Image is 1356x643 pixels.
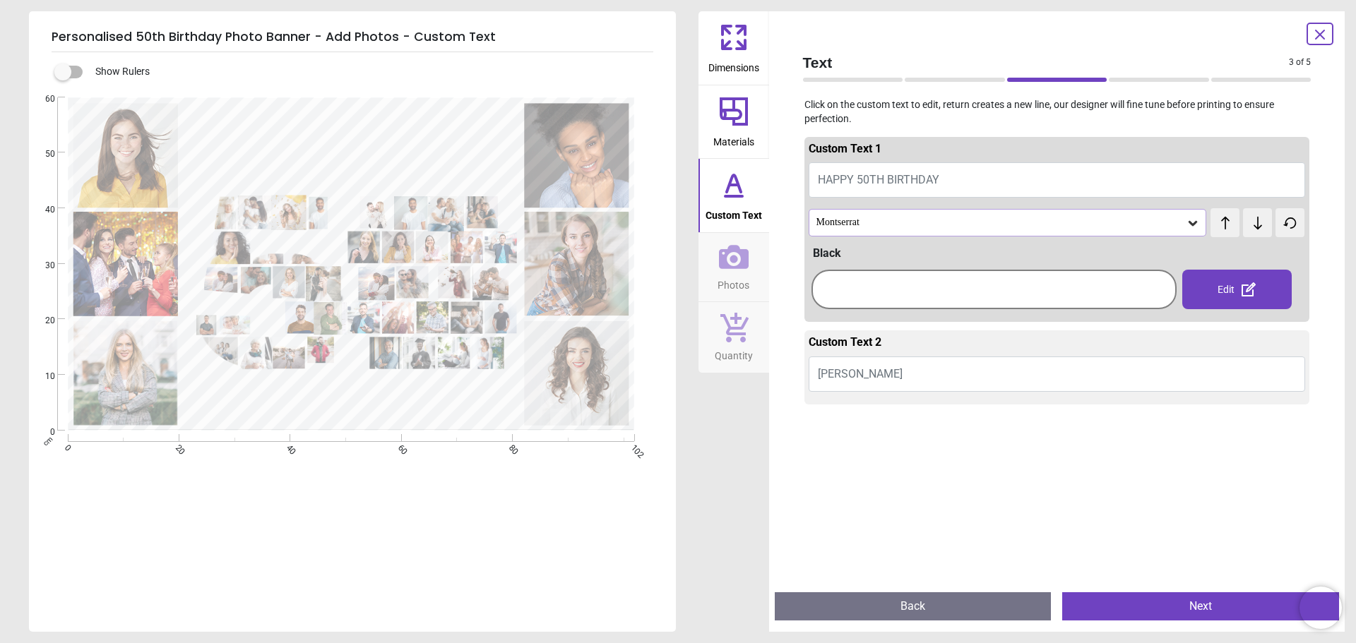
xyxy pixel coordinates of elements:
button: Materials [698,85,769,159]
span: Quantity [715,342,753,363]
span: 0 [28,426,55,438]
button: [PERSON_NAME] [809,356,1306,392]
span: [PERSON_NAME] [818,367,903,380]
span: Materials [713,128,754,150]
span: 3 of 5 [1289,56,1311,68]
span: Custom Text 1 [809,142,881,155]
div: Black [813,246,1306,261]
span: 10 [28,371,55,383]
span: Text [803,52,1290,73]
button: Next [1062,592,1339,620]
h5: Personalised 50th Birthday Photo Banner - Add Photos - Custom Text [52,23,653,52]
span: HAPPY 50TH BIRTHDAY [818,173,939,186]
span: Custom Text [706,202,762,223]
span: Custom Text 2 [809,335,881,349]
span: 50 [28,148,55,160]
span: Photos [718,272,749,293]
span: Dimensions [708,54,759,76]
button: HAPPY 50TH BIRTHDAY [809,162,1306,198]
span: 30 [28,260,55,272]
button: Quantity [698,302,769,373]
div: Edit [1182,270,1292,309]
button: Custom Text [698,159,769,232]
button: Dimensions [698,11,769,85]
span: 40 [28,204,55,216]
div: Show Rulers [63,64,676,80]
div: Montserrat [815,217,1186,229]
span: 20 [28,315,55,327]
iframe: Brevo live chat [1299,587,1342,629]
span: 60 [28,93,55,105]
p: Click on the custom text to edit, return creates a new line, our designer will fine tune before p... [792,98,1323,126]
button: Photos [698,233,769,302]
button: Back [775,592,1052,620]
